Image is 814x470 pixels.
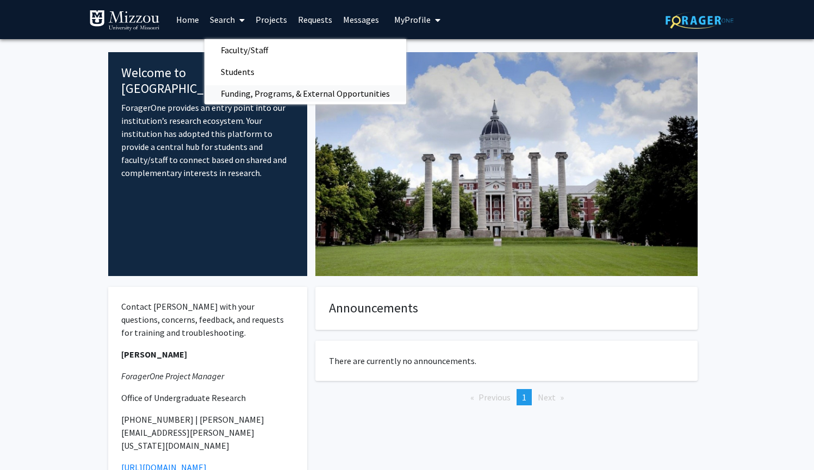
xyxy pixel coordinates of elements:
a: Search [204,1,250,39]
a: Home [171,1,204,39]
h4: Welcome to [GEOGRAPHIC_DATA] [121,65,295,97]
p: There are currently no announcements. [329,354,684,367]
a: Students [204,64,406,80]
span: My Profile [394,14,431,25]
strong: [PERSON_NAME] [121,349,187,360]
iframe: Chat [8,421,46,462]
span: Faculty/Staff [204,39,284,61]
em: ForagerOne Project Manager [121,371,224,381]
a: Funding, Programs, & External Opportunities [204,85,406,102]
p: ForagerOne provides an entry point into our institution’s research ecosystem. Your institution ha... [121,101,295,179]
img: Cover Image [315,52,698,276]
span: Students [204,61,271,83]
p: Contact [PERSON_NAME] with your questions, concerns, feedback, and requests for training and trou... [121,300,295,339]
span: Funding, Programs, & External Opportunities [204,83,406,104]
span: 1 [522,392,526,403]
a: Faculty/Staff [204,42,406,58]
img: University of Missouri Logo [89,10,160,32]
p: Office of Undergraduate Research [121,391,295,404]
a: Requests [293,1,338,39]
img: ForagerOne Logo [666,12,734,29]
span: Previous [479,392,511,403]
a: Messages [338,1,384,39]
ul: Pagination [315,389,698,405]
a: Projects [250,1,293,39]
span: Next [538,392,556,403]
h4: Announcements [329,300,684,316]
p: [PHONE_NUMBER] | [PERSON_NAME][EMAIL_ADDRESS][PERSON_NAME][US_STATE][DOMAIN_NAME] [121,413,295,452]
